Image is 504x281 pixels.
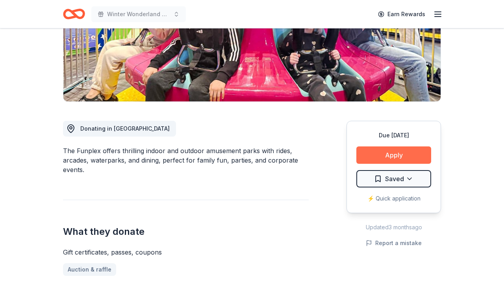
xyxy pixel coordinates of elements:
a: Home [63,5,85,23]
button: Report a mistake [366,238,422,248]
div: Gift certificates, passes, coupons [63,247,309,257]
a: Auction & raffle [63,263,116,276]
a: Earn Rewards [373,7,430,21]
div: ⚡️ Quick application [356,194,431,203]
span: Winter Wonderland Christmas Gala [107,9,170,19]
div: Updated 3 months ago [346,223,441,232]
button: Saved [356,170,431,187]
div: Due [DATE] [356,131,431,140]
button: Winter Wonderland Christmas Gala [91,6,186,22]
span: Donating in [GEOGRAPHIC_DATA] [80,125,170,132]
span: Saved [385,174,404,184]
button: Apply [356,146,431,164]
div: The Funplex offers thrilling indoor and outdoor amusement parks with rides, arcades, waterparks, ... [63,146,309,174]
h2: What they donate [63,225,309,238]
